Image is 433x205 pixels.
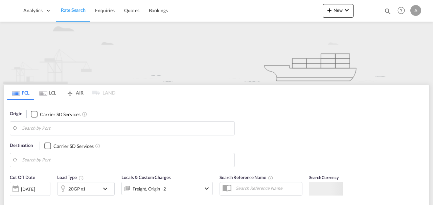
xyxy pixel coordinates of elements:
div: 20GP x1icon-chevron-down [57,182,115,196]
md-datepicker: Select [10,195,15,204]
div: [DATE] [10,182,50,196]
span: Rate Search [61,7,86,13]
button: icon-plus 400-fgNewicon-chevron-down [323,4,354,18]
md-tab-item: AIR [61,85,88,100]
span: Search Reference Name [220,175,273,180]
img: new-FCL.png [3,22,430,84]
md-icon: icon-chevron-down [101,185,113,193]
md-checkbox: Checkbox No Ink [31,110,80,118]
div: A [410,5,421,16]
input: Search by Port [22,123,231,133]
md-icon: icon-chevron-down [203,184,211,193]
span: Bookings [149,7,168,13]
div: 20GP x1 [68,184,86,194]
md-tab-item: FCL [7,85,34,100]
md-checkbox: Checkbox No Ink [44,142,94,149]
md-icon: Unchecked: Search for CY (Container Yard) services for all selected carriers.Checked : Search for... [95,143,100,149]
md-icon: Unchecked: Search for CY (Container Yard) services for all selected carriers.Checked : Search for... [82,111,87,117]
div: Freight Origin Destination Dock Stuffing [133,184,166,194]
div: Help [395,5,410,17]
div: icon-magnify [384,7,391,18]
span: Cut Off Date [10,175,35,180]
div: Carrier SD Services [40,111,80,118]
md-icon: icon-plus 400-fg [325,6,334,14]
md-icon: Select multiple loads to view rates [78,175,84,181]
div: Freight Origin Destination Dock Stuffingicon-chevron-down [121,182,213,195]
span: New [325,7,351,13]
span: Search Currency [309,175,339,180]
span: Load Type [57,175,84,180]
span: Destination [10,142,33,149]
span: Analytics [23,7,43,14]
md-tab-item: LCL [34,85,61,100]
md-icon: icon-magnify [384,7,391,15]
input: Search by Port [22,155,231,165]
span: Locals & Custom Charges [121,175,171,180]
span: Help [395,5,407,16]
md-pagination-wrapper: Use the left and right arrow keys to navigate between tabs [7,85,115,100]
span: Enquiries [95,7,115,13]
md-icon: icon-chevron-down [343,6,351,14]
span: Quotes [124,7,139,13]
div: [DATE] [21,186,35,192]
md-icon: icon-airplane [66,89,74,94]
input: Search Reference Name [232,183,302,193]
span: Origin [10,110,22,117]
md-icon: Your search will be saved by the below given name [268,175,273,181]
div: Carrier SD Services [53,143,94,150]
